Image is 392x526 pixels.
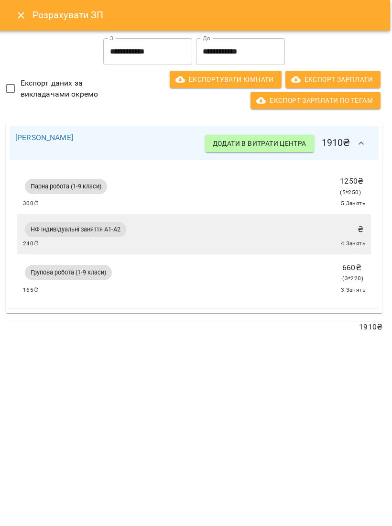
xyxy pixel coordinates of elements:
[205,135,314,152] button: Додати в витрати центра
[23,285,40,295] span: 165 ⏱
[285,71,381,88] button: Експорт Зарплати
[170,71,282,88] button: Експортувати кімнати
[341,199,365,208] span: 5 Занять
[23,199,40,208] span: 300 ⏱
[177,74,274,85] span: Експортувати кімнати
[340,189,361,196] span: ( 5 * 250 )
[340,175,363,187] p: 1250 ₴
[213,138,306,149] span: Додати в витрати центра
[33,8,379,22] h6: Розрахувати ЗП
[342,262,363,274] p: 660 ₴
[205,132,373,155] h6: 1910 ₴
[25,182,107,191] span: Парна робота (1-9 класи)
[358,224,363,235] p: ₴
[342,275,363,282] span: ( 3 * 220 )
[6,321,382,333] p: 1910 ₴
[15,133,73,142] a: [PERSON_NAME]
[10,4,33,27] button: Close
[341,239,365,249] span: 4 Занять
[293,74,373,85] span: Експорт Зарплати
[23,239,40,249] span: 240 ⏱
[341,285,365,295] span: 3 Занять
[258,95,373,106] span: Експорт Зарплати по тегам
[25,268,112,277] span: Групова робота (1-9 класи)
[21,77,120,100] span: Експорт даних за викладачами окремо
[25,225,126,234] span: НФ індивідуальні заняття А1-А2
[250,92,381,109] button: Експорт Зарплати по тегам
